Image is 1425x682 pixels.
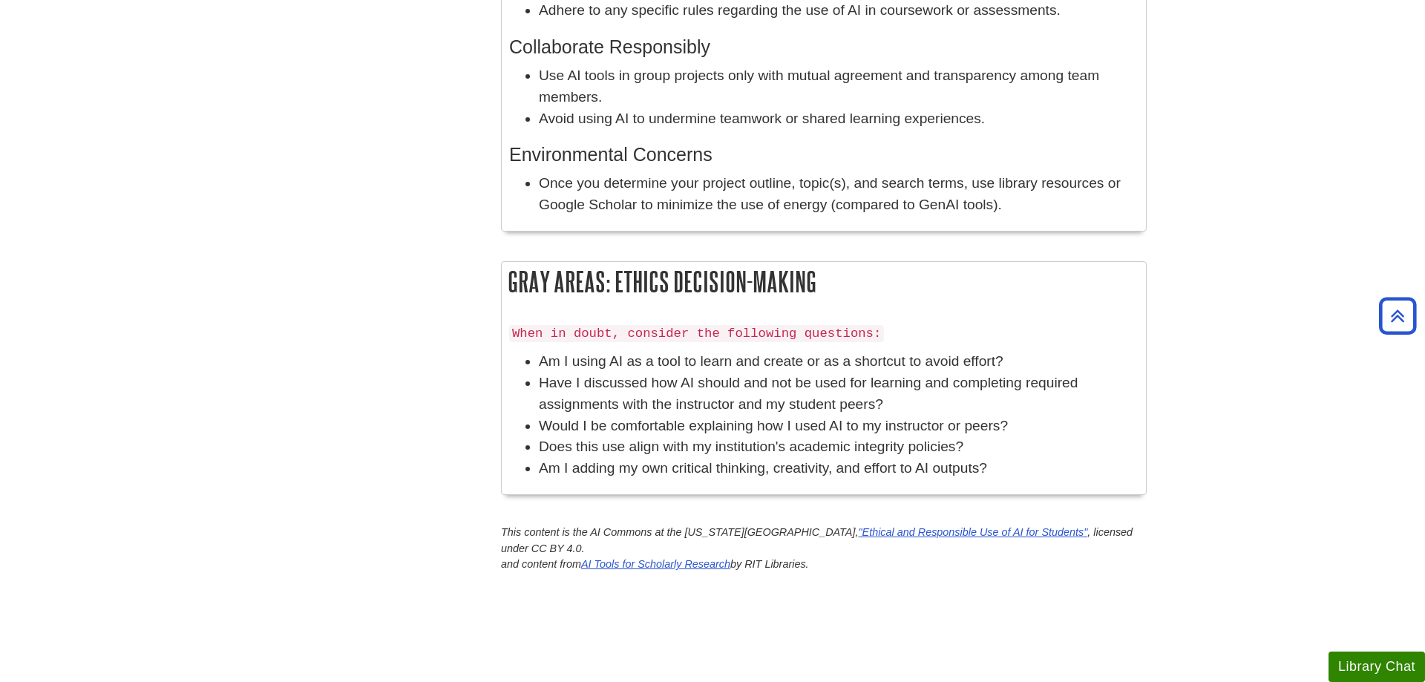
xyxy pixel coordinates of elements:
[539,416,1139,437] li: Would I be comfortable explaining how I used AI to my instructor or peers?
[539,458,1139,479] li: Am I adding my own critical thinking, creativity, and effort to AI outputs?
[501,525,1147,573] p: This content is the AI Commons at the [US_STATE][GEOGRAPHIC_DATA], , licensed under CC BY 4.0. an...
[581,558,730,570] a: AI Tools for Scholarly Research
[858,526,1087,538] a: "Ethical and Responsible Use of AI for Students"
[509,36,1139,58] h3: Collaborate Responsibly
[539,436,1139,458] li: Does this use align with my institution's academic integrity policies?
[539,108,1139,130] li: Avoid using AI to undermine teamwork or shared learning experiences.
[502,262,1146,301] h2: Gray Areas: Ethics Decision-Making
[1329,652,1425,682] button: Library Chat
[539,65,1139,108] li: Use AI tools in group projects only with mutual agreement and transparency among team members.
[509,144,1139,165] h3: Environmental Concerns
[539,373,1139,416] li: Have I discussed how AI should and not be used for learning and completing required assignments w...
[509,325,884,342] code: When in doubt, consider the following questions:
[539,351,1139,373] li: Am I using AI as a tool to learn and create or as a shortcut to avoid effort?
[1374,306,1421,326] a: Back to Top
[539,173,1139,216] li: Once you determine your project outline, topic(s), and search terms, use library resources or Goo...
